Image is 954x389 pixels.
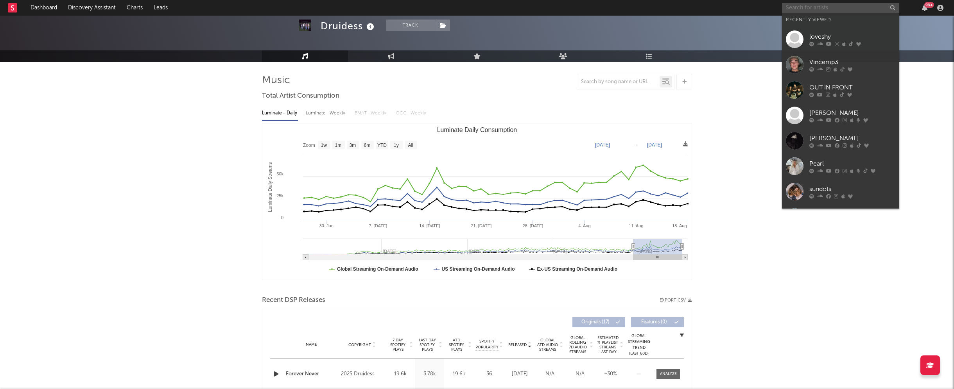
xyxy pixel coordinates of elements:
[537,338,558,352] span: Global ATD Audio Streams
[537,266,618,272] text: Ex-US Streaming On-Demand Audio
[386,20,435,31] button: Track
[475,370,503,378] div: 36
[276,171,283,176] text: 50k
[636,320,672,325] span: Features ( 0 )
[537,370,563,378] div: N/A
[809,184,895,194] div: sundots
[377,143,387,148] text: YTD
[387,338,408,352] span: 7 Day Spotify Plays
[578,223,590,228] text: 4. Aug
[281,215,283,220] text: 0
[595,142,610,148] text: [DATE]
[319,223,334,228] text: 30. Jun
[567,370,593,378] div: N/A
[924,2,934,8] div: 99 +
[507,370,533,378] div: [DATE]
[809,159,895,168] div: Pearl
[782,128,899,153] a: [PERSON_NAME]
[350,143,356,148] text: 3m
[809,108,895,118] div: [PERSON_NAME]
[442,266,515,272] text: US Streaming On-Demand Audio
[286,342,337,348] div: Name
[306,107,347,120] div: Luminate - Weekly
[417,370,442,378] div: 3.78k
[629,223,643,228] text: 11. Aug
[647,142,662,148] text: [DATE]
[475,339,499,350] span: Spotify Popularity
[387,370,413,378] div: 19.6k
[337,266,418,272] text: Global Streaming On-Demand Audio
[419,223,440,228] text: 14. [DATE]
[782,179,899,204] a: sundots
[262,123,692,280] svg: Luminate Daily Consumption
[417,338,438,352] span: Last Day Spotify Plays
[782,153,899,179] a: Pearl
[782,27,899,52] a: loveshy
[286,370,337,378] a: Forever Never
[348,343,371,347] span: Copyright
[572,317,625,327] button: Originals(17)
[567,335,588,354] span: Global Rolling 7D Audio Streams
[782,52,899,77] a: Vincemp3
[577,320,613,325] span: Originals ( 17 )
[303,143,315,148] text: Zoom
[782,103,899,128] a: [PERSON_NAME]
[321,143,327,148] text: 1w
[597,335,619,354] span: Estimated % Playlist Streams Last Day
[782,204,899,230] a: Wild Rivers
[394,143,399,148] text: 1y
[267,162,273,212] text: Luminate Daily Streams
[672,223,687,228] text: 18. Aug
[809,57,895,67] div: Vincemp3
[660,298,692,303] button: Export CSV
[446,370,472,378] div: 19.6k
[471,223,491,228] text: 21. [DATE]
[634,142,638,148] text: →
[809,32,895,41] div: loveshy
[597,370,623,378] div: ~ 30 %
[446,338,467,352] span: ATD Spotify Plays
[321,20,376,32] div: Druidess
[809,83,895,92] div: OUT IN FRONT
[369,223,387,228] text: 7. [DATE]
[786,15,895,25] div: Recently Viewed
[262,296,325,305] span: Recent DSP Releases
[782,77,899,103] a: OUT IN FRONT
[809,134,895,143] div: [PERSON_NAME]
[437,127,517,133] text: Luminate Daily Consumption
[522,223,543,228] text: 28. [DATE]
[922,5,927,11] button: 99+
[782,3,899,13] input: Search for artists
[341,369,384,379] div: 2025 Druidess
[335,143,342,148] text: 1m
[262,107,298,120] div: Luminate - Daily
[631,317,684,327] button: Features(0)
[262,91,339,101] span: Total Artist Consumption
[577,79,660,85] input: Search by song name or URL
[508,343,527,347] span: Released
[408,143,413,148] text: All
[276,193,283,198] text: 25k
[627,333,651,357] div: Global Streaming Trend (Last 60D)
[364,143,371,148] text: 6m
